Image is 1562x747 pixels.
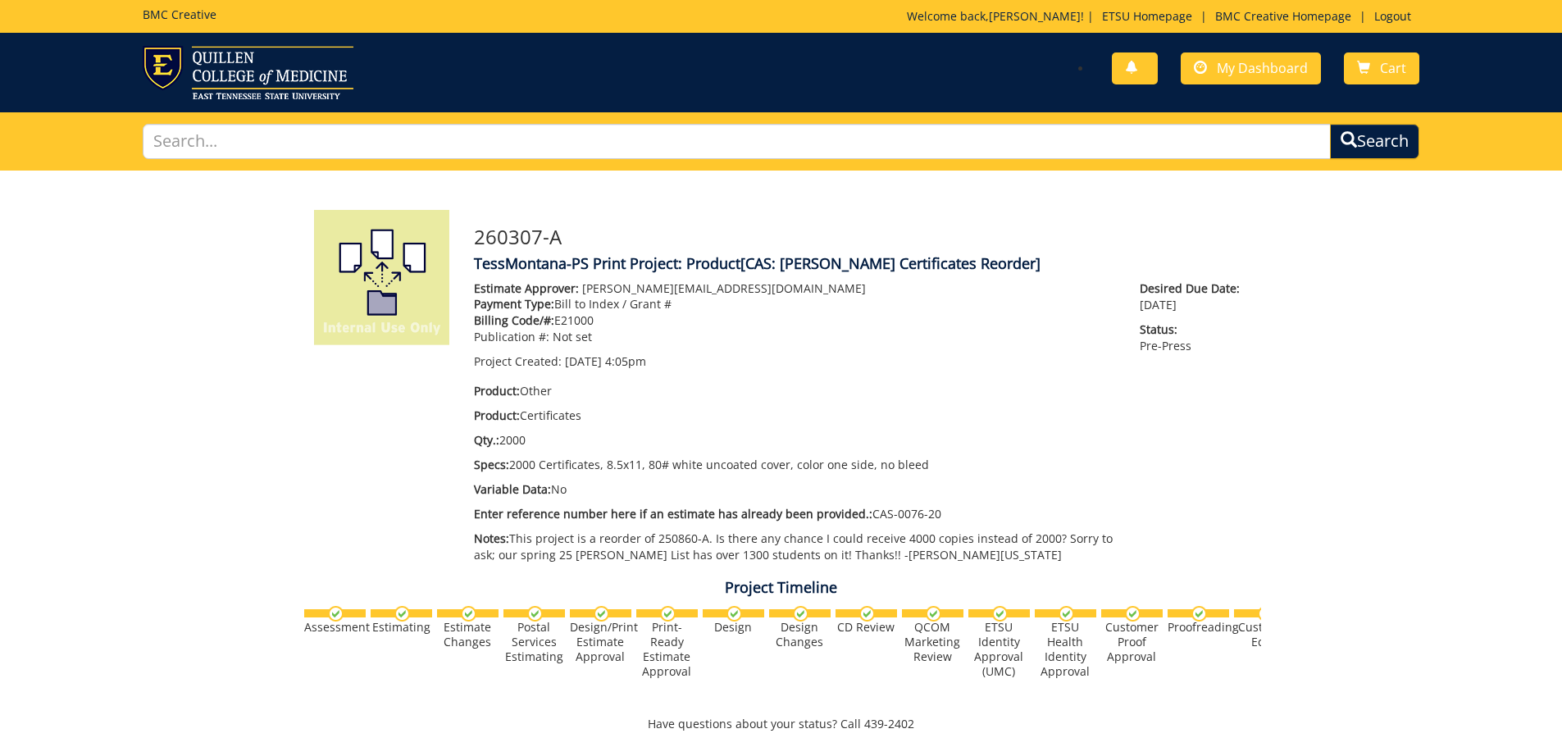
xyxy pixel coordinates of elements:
div: Print-Ready Estimate Approval [636,620,698,679]
div: ETSU Health Identity Approval [1035,620,1096,679]
button: Search [1330,124,1419,159]
span: Status: [1140,321,1248,338]
span: [DATE] 4:05pm [565,353,646,369]
span: Publication #: [474,329,549,344]
span: [CAS: [PERSON_NAME] Certificates Reorder] [740,253,1041,273]
img: Product featured image [314,210,449,345]
p: No [474,481,1116,498]
p: 2000 Certificates, 8.5x11, 80# white uncoated cover, color one side, no bleed [474,457,1116,473]
div: Design [703,620,764,635]
img: checkmark [1125,606,1141,622]
p: This project is a reorder of 250860-A. Is there any chance I could receive 4000 copies instead of... [474,531,1116,563]
span: Cart [1380,59,1406,77]
p: E21000 [474,312,1116,329]
div: Proofreading [1168,620,1229,635]
span: Specs: [474,457,509,472]
p: Other [474,383,1116,399]
p: 2000 [474,432,1116,449]
p: CAS-0076-20 [474,506,1116,522]
img: checkmark [594,606,609,622]
div: Customer Edits [1234,620,1296,649]
div: CD Review [836,620,897,635]
img: checkmark [726,606,742,622]
img: checkmark [660,606,676,622]
span: Project Created: [474,353,562,369]
p: Certificates [474,408,1116,424]
img: checkmark [926,606,941,622]
a: Cart [1344,52,1419,84]
p: Welcome back, ! | | | [907,8,1419,25]
div: Design Changes [769,620,831,649]
span: Estimate Approver: [474,280,579,296]
div: Assessment [304,620,366,635]
div: Estimate Changes [437,620,499,649]
img: checkmark [992,606,1008,622]
a: Logout [1366,8,1419,24]
h3: 260307-A [474,226,1249,248]
div: Postal Services Estimating [503,620,565,664]
h4: Project Timeline [302,580,1261,596]
p: Pre-Press [1140,321,1248,354]
img: checkmark [328,606,344,622]
span: Product: [474,408,520,423]
span: Desired Due Date: [1140,280,1248,297]
p: [DATE] [1140,280,1248,313]
input: Search... [143,124,1332,159]
a: [PERSON_NAME] [989,8,1081,24]
div: Estimating [371,620,432,635]
a: My Dashboard [1181,52,1321,84]
img: checkmark [1258,606,1273,622]
span: Qty.: [474,432,499,448]
span: Not set [553,329,592,344]
p: Bill to Index / Grant # [474,296,1116,312]
h5: BMC Creative [143,8,216,20]
img: checkmark [793,606,808,622]
img: checkmark [1059,606,1074,622]
span: Payment Type: [474,296,554,312]
h4: TessMontana-PS Print Project: Product [474,256,1249,272]
span: Variable Data: [474,481,551,497]
span: Product: [474,383,520,399]
span: Notes: [474,531,509,546]
div: Design/Print Estimate Approval [570,620,631,664]
span: Enter reference number here if an estimate has already been provided.: [474,506,872,522]
img: checkmark [527,606,543,622]
img: checkmark [394,606,410,622]
div: QCOM Marketing Review [902,620,963,664]
span: My Dashboard [1217,59,1308,77]
p: Have questions about your status? Call 439-2402 [302,716,1261,732]
div: ETSU Identity Approval (UMC) [968,620,1030,679]
p: [PERSON_NAME][EMAIL_ADDRESS][DOMAIN_NAME] [474,280,1116,297]
img: checkmark [1191,606,1207,622]
img: checkmark [859,606,875,622]
a: BMC Creative Homepage [1207,8,1359,24]
img: checkmark [461,606,476,622]
span: Billing Code/#: [474,312,554,328]
a: ETSU Homepage [1094,8,1200,24]
div: Customer Proof Approval [1101,620,1163,664]
img: ETSU logo [143,46,353,99]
